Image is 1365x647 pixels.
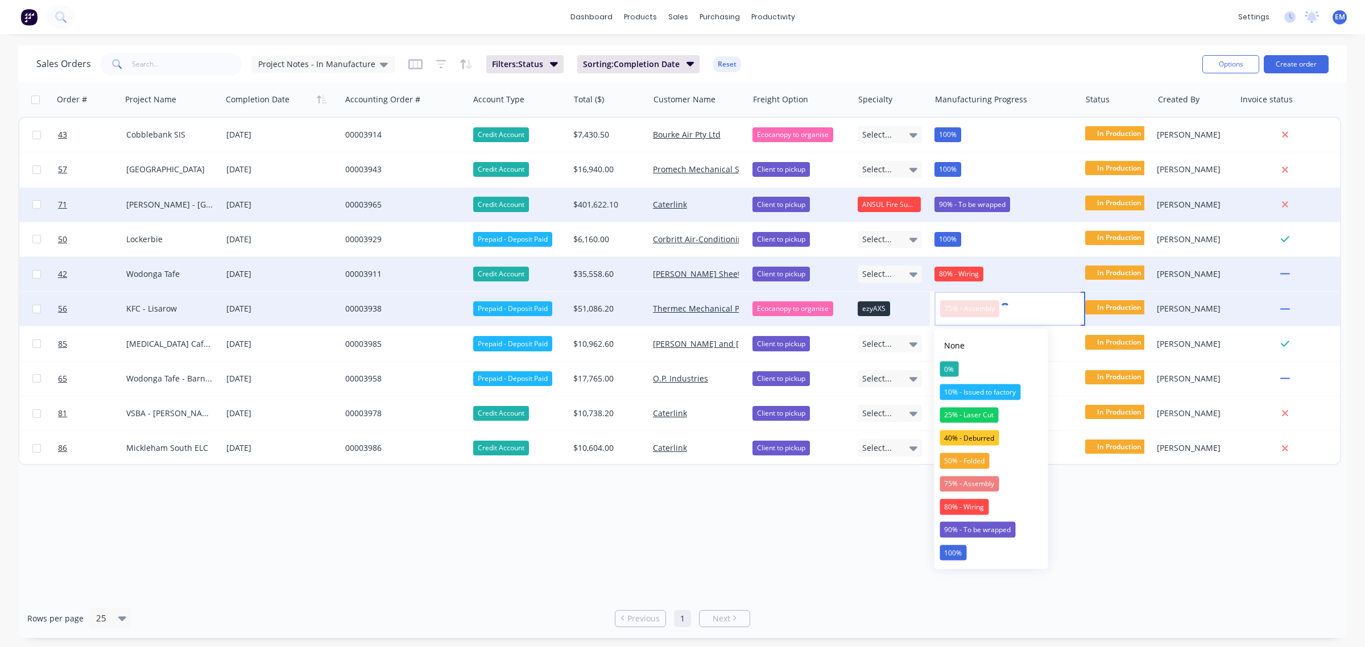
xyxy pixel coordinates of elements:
div: Order # [57,94,87,105]
div: sales [663,9,694,26]
button: Create order [1264,55,1329,73]
a: 42 [58,257,126,291]
a: O.P. Industries [653,373,708,384]
div: [DATE] [226,337,336,351]
a: Corbritt Air-Conditioning Pty Ltd [653,234,775,244]
div: 0% [940,361,958,377]
div: 40% - Deburred [940,430,999,446]
a: Caterlink [653,442,687,453]
div: 100% [934,232,961,247]
div: Credit Account [473,441,529,455]
span: 57 [58,164,67,175]
input: Search... [132,53,243,76]
div: settings [1232,9,1275,26]
button: None [934,333,1048,358]
div: Invoice status [1240,94,1293,105]
span: 85 [58,338,67,350]
a: 65 [58,362,126,396]
div: 00003911 [345,268,458,280]
div: Project Name [125,94,176,105]
div: Client to pickup [752,232,810,247]
a: [PERSON_NAME] and [PERSON_NAME] Contracting P.L. [653,338,861,349]
span: In Production [1085,370,1153,384]
span: Rows per page [27,613,84,624]
button: Sorting:Completion Date [577,55,700,73]
span: 81 [58,408,67,419]
a: Next page [700,613,750,624]
div: [PERSON_NAME] [1157,268,1227,280]
div: $17,765.00 [573,373,640,384]
button: Options [1202,55,1259,73]
div: 00003914 [345,129,458,140]
div: [PERSON_NAME] - [GEOGRAPHIC_DATA] [126,199,213,210]
div: Client to pickup [752,441,810,455]
div: [PERSON_NAME] [1157,129,1227,140]
span: In Production [1085,439,1153,454]
div: Total ($) [574,94,604,105]
div: ezyAXS [858,301,890,316]
div: Prepaid - Deposit Paid [473,301,552,316]
div: Wodonga Tafe [126,268,213,280]
div: 00003958 [345,373,458,384]
div: 10% - Issued to factory [940,384,1020,400]
span: In Production [1085,196,1153,210]
div: products [618,9,663,26]
span: Project Notes - In Manufacture [258,58,375,70]
a: 43 [58,118,126,152]
span: Select... [862,408,892,419]
div: Wodonga Tafe - Barnawartha [126,373,213,384]
button: 50% - Folded [934,449,1048,472]
a: Previous page [615,613,665,624]
div: Status [1086,94,1110,105]
span: Select... [862,442,892,454]
div: Manufacturing Progress [935,94,1027,105]
div: Prepaid - Deposit Paid [473,232,552,247]
span: In Production [1085,161,1153,175]
span: In Production [1085,266,1153,280]
button: 100% [934,541,1048,564]
span: 50 [58,234,67,245]
div: [MEDICAL_DATA] Cafe - Cowes [126,338,213,350]
a: 85 [58,327,126,361]
a: Caterlink [653,199,687,210]
div: 80% - Wiring [934,267,983,281]
div: $6,160.00 [573,234,640,245]
span: EM [1335,12,1345,22]
div: [PERSON_NAME] [1157,338,1227,350]
div: 00003978 [345,408,458,419]
button: Reset [713,56,741,72]
div: Mickleham South ELC [126,442,213,454]
button: 90% - To be wrapped [934,519,1048,541]
div: [DATE] [226,163,336,177]
div: Client to pickup [752,336,810,351]
div: $10,604.00 [573,442,640,454]
div: Credit Account [473,406,529,421]
div: [DATE] [226,302,336,316]
span: Previous [627,613,660,624]
span: 71 [58,199,67,210]
div: Ecocanopy to organise [752,301,833,316]
a: 50 [58,222,126,256]
div: 90% - To be wrapped [940,522,1015,538]
div: [PERSON_NAME] [1157,164,1227,175]
span: Select... [862,268,892,280]
div: [GEOGRAPHIC_DATA] [126,164,213,175]
button: 0% [934,358,1048,380]
span: In Production [1085,300,1153,314]
a: [PERSON_NAME] Sheetmetals [653,268,766,279]
div: Completion Date [226,94,289,105]
a: 86 [58,431,126,465]
div: 25% - Laser Cut [940,407,998,423]
div: Freight Option [753,94,808,105]
div: KFC - Lisarow [126,303,213,314]
button: 80% - Wiring [934,495,1048,518]
button: 75% - Assembly [934,472,1048,495]
span: Next [713,613,730,624]
div: [DATE] [226,407,336,421]
a: dashboard [565,9,618,26]
span: 65 [58,373,67,384]
div: 00003943 [345,164,458,175]
div: $10,962.60 [573,338,640,350]
div: Client to pickup [752,197,810,211]
img: Factory [20,9,38,26]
